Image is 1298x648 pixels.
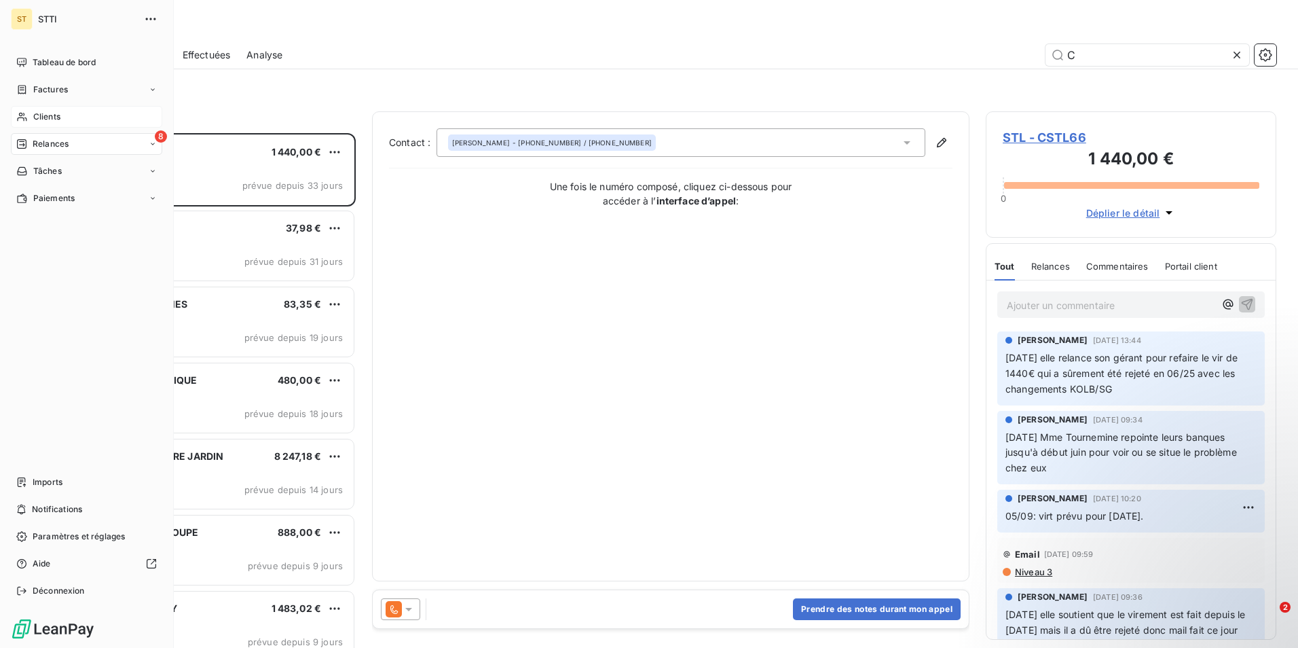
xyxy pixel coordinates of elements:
[1093,494,1141,503] span: [DATE] 10:20
[1086,206,1160,220] span: Déplier le détail
[1031,261,1070,272] span: Relances
[155,130,167,143] span: 8
[278,374,321,386] span: 480,00 €
[242,180,343,191] span: prévue depuis 33 jours
[33,530,125,543] span: Paramètres et réglages
[389,136,437,149] label: Contact :
[244,332,343,343] span: prévue depuis 19 jours
[274,450,322,462] span: 8 247,18 €
[1086,261,1149,272] span: Commentaires
[1165,261,1217,272] span: Portail client
[284,298,321,310] span: 83,35 €
[183,48,231,62] span: Effectuées
[1018,334,1088,346] span: [PERSON_NAME]
[1003,128,1259,147] span: STL - CSTL66
[1005,510,1144,522] span: 05/09: virt prévu pour [DATE].
[1018,492,1088,505] span: [PERSON_NAME]
[33,165,62,177] span: Tâches
[11,618,95,640] img: Logo LeanPay
[246,48,282,62] span: Analyse
[33,585,85,597] span: Déconnexion
[272,146,322,158] span: 1 440,00 €
[286,222,321,234] span: 37,98 €
[995,261,1015,272] span: Tout
[1252,602,1284,634] iframe: Intercom live chat
[1003,147,1259,174] h3: 1 440,00 €
[33,56,96,69] span: Tableau de bord
[33,558,51,570] span: Aide
[1026,516,1298,611] iframe: Intercom notifications message
[1093,336,1141,344] span: [DATE] 13:44
[1005,431,1240,474] span: [DATE] Mme Tournemine repointe leurs banques jusqu'à début juin pour voir ou se situe le problème...
[32,503,82,516] span: Notifications
[33,111,60,123] span: Clients
[1018,591,1088,603] span: [PERSON_NAME]
[452,138,510,147] span: [PERSON_NAME]
[33,192,75,204] span: Paiements
[1018,414,1088,426] span: [PERSON_NAME]
[656,195,737,206] strong: interface d’appel
[244,408,343,419] span: prévue depuis 18 jours
[248,560,343,571] span: prévue depuis 9 jours
[278,526,321,538] span: 888,00 €
[1280,602,1291,613] span: 2
[38,14,136,24] span: STTI
[248,636,343,647] span: prévue depuis 9 jours
[65,133,356,648] div: grid
[33,84,68,96] span: Factures
[1045,44,1249,66] input: Rechercher
[1005,352,1243,395] span: [DATE] elle relance son gérant pour refaire le vir de 1440€ qui a sûrement été rejeté en 06/25 av...
[11,8,33,30] div: ST
[1082,205,1181,221] button: Déplier le détail
[33,138,69,150] span: Relances
[244,484,343,495] span: prévue depuis 14 jours
[535,179,806,208] p: Une fois le numéro composé, cliquez ci-dessous pour accéder à l’ :
[1014,566,1052,577] span: Niveau 3
[793,598,961,620] button: Prendre des notes durant mon appel
[452,138,652,147] div: - [PHONE_NUMBER] / [PHONE_NUMBER]
[1015,549,1040,560] span: Email
[1001,193,1006,204] span: 0
[11,553,162,575] a: Aide
[272,602,322,614] span: 1 483,02 €
[1093,416,1143,424] span: [DATE] 09:34
[244,256,343,267] span: prévue depuis 31 jours
[33,476,62,488] span: Imports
